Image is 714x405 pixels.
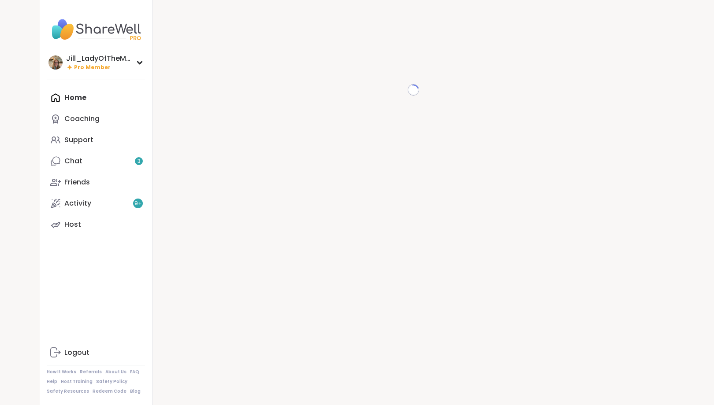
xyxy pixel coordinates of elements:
[64,114,100,124] div: Coaching
[61,379,93,385] a: Host Training
[138,158,141,165] span: 3
[47,14,145,45] img: ShareWell Nav Logo
[48,55,63,70] img: Jill_LadyOfTheMountain
[47,388,89,394] a: Safety Resources
[47,172,145,193] a: Friends
[74,64,111,71] span: Pro Member
[105,369,126,375] a: About Us
[47,379,57,385] a: Help
[64,199,91,208] div: Activity
[80,369,102,375] a: Referrals
[47,214,145,235] a: Host
[134,200,142,207] span: 9 +
[64,135,93,145] div: Support
[47,151,145,172] a: Chat3
[64,156,82,166] div: Chat
[64,348,89,357] div: Logout
[130,369,139,375] a: FAQ
[47,342,145,363] a: Logout
[47,108,145,129] a: Coaching
[47,129,145,151] a: Support
[47,193,145,214] a: Activity9+
[130,388,141,394] a: Blog
[64,220,81,229] div: Host
[66,54,132,63] div: Jill_LadyOfTheMountain
[47,369,76,375] a: How It Works
[64,177,90,187] div: Friends
[96,379,127,385] a: Safety Policy
[93,388,126,394] a: Redeem Code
